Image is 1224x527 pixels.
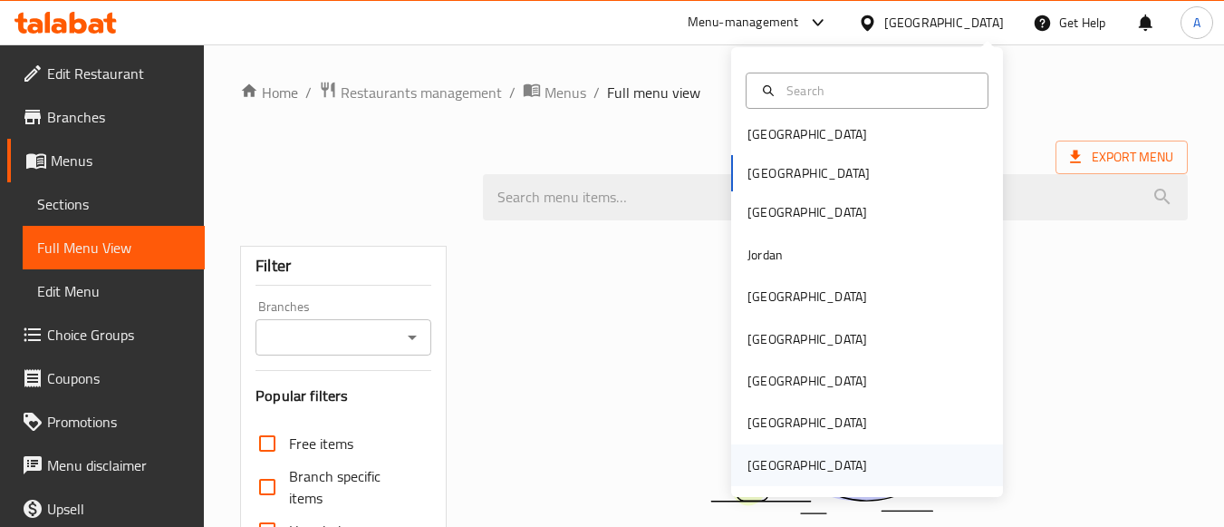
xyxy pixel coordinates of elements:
[7,313,205,356] a: Choice Groups
[747,455,867,475] div: [GEOGRAPHIC_DATA]
[7,52,205,95] a: Edit Restaurant
[747,371,867,391] div: [GEOGRAPHIC_DATA]
[7,444,205,487] a: Menu disclaimer
[779,81,977,101] input: Search
[23,269,205,313] a: Edit Menu
[747,329,867,349] div: [GEOGRAPHIC_DATA]
[240,82,298,103] a: Home
[1055,141,1188,174] span: Export Menu
[305,82,312,103] li: /
[341,82,502,103] span: Restaurants management
[747,124,867,144] div: [GEOGRAPHIC_DATA]
[47,454,190,476] span: Menu disclaimer
[607,82,700,103] span: Full menu view
[7,400,205,444] a: Promotions
[47,411,190,433] span: Promotions
[747,202,867,222] div: [GEOGRAPHIC_DATA]
[47,63,190,84] span: Edit Restaurant
[593,82,600,103] li: /
[7,95,205,139] a: Branches
[7,139,205,182] a: Menus
[47,498,190,520] span: Upsell
[37,193,190,215] span: Sections
[747,287,867,307] div: [GEOGRAPHIC_DATA]
[47,106,190,128] span: Branches
[319,81,502,104] a: Restaurants management
[545,82,586,103] span: Menus
[51,150,190,171] span: Menus
[884,13,1004,33] div: [GEOGRAPHIC_DATA]
[37,280,190,302] span: Edit Menu
[523,81,586,104] a: Menus
[1070,146,1173,169] span: Export Menu
[1193,13,1200,33] span: A
[289,465,416,509] span: Branch specific items
[483,174,1188,220] input: search
[688,12,799,34] div: Menu-management
[255,385,430,406] h3: Popular filters
[747,413,867,433] div: [GEOGRAPHIC_DATA]
[289,433,353,454] span: Free items
[240,81,1188,104] nav: breadcrumb
[23,226,205,269] a: Full Menu View
[7,356,205,400] a: Coupons
[23,182,205,226] a: Sections
[47,324,190,346] span: Choice Groups
[400,325,425,350] button: Open
[255,247,430,286] div: Filter
[747,245,783,265] div: Jordan
[509,82,516,103] li: /
[37,237,190,259] span: Full Menu View
[47,367,190,389] span: Coupons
